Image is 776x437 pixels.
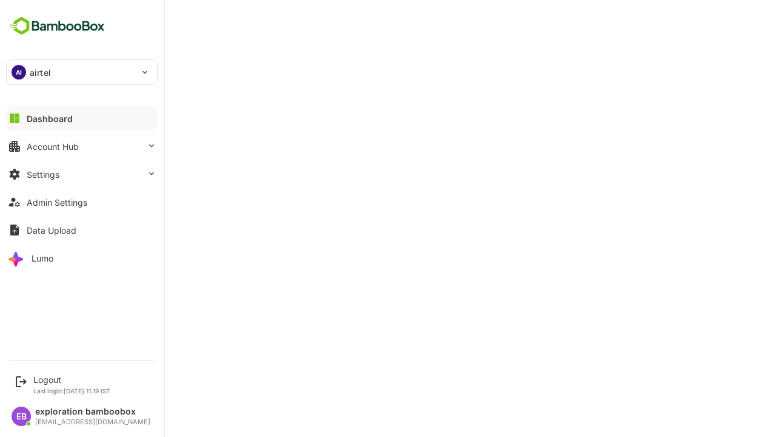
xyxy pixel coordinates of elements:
div: Account Hub [27,141,79,152]
div: AIairtel [7,60,157,84]
button: Data Upload [6,218,158,242]
img: BambooboxFullLogoMark.5f36c76dfaba33ec1ec1367b70bb1252.svg [6,15,109,38]
div: EB [12,407,31,426]
button: Dashboard [6,106,158,130]
button: Account Hub [6,134,158,158]
button: Lumo [6,246,158,270]
p: Last login: [DATE] 11:19 IST [33,387,110,395]
div: Settings [27,169,59,180]
div: exploration bamboobox [35,407,150,417]
button: Admin Settings [6,190,158,214]
div: Data Upload [27,225,76,235]
div: [EMAIL_ADDRESS][DOMAIN_NAME] [35,418,150,426]
div: AI [12,65,26,80]
div: Admin Settings [27,197,87,208]
div: Lumo [32,253,53,263]
div: Dashboard [27,113,73,124]
p: airtel [30,66,51,79]
button: Settings [6,162,158,186]
div: Logout [33,374,110,385]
